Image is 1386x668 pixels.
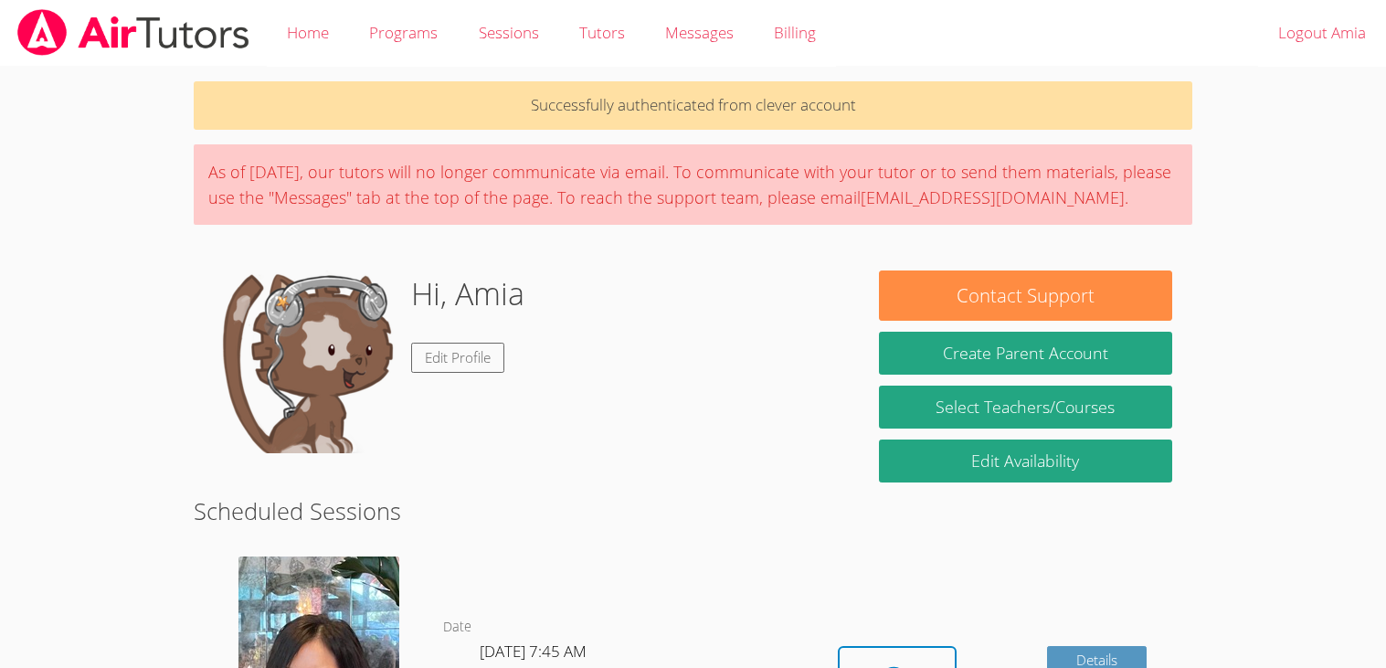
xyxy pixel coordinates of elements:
[443,616,471,639] dt: Date
[480,641,587,662] span: [DATE] 7:45 AM
[16,9,251,56] img: airtutors_banner-c4298cdbf04f3fff15de1276eac7730deb9818008684d7c2e4769d2f7ddbe033.png
[879,270,1171,321] button: Contact Support
[214,270,397,453] img: default.png
[411,343,504,373] a: Edit Profile
[411,270,524,317] h1: Hi, Amia
[194,144,1191,225] div: As of [DATE], our tutors will no longer communicate via email. To communicate with your tutor or ...
[879,440,1171,482] a: Edit Availability
[879,332,1171,375] button: Create Parent Account
[194,81,1191,130] p: Successfully authenticated from clever account
[879,386,1171,429] a: Select Teachers/Courses
[194,493,1191,528] h2: Scheduled Sessions
[665,22,734,43] span: Messages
